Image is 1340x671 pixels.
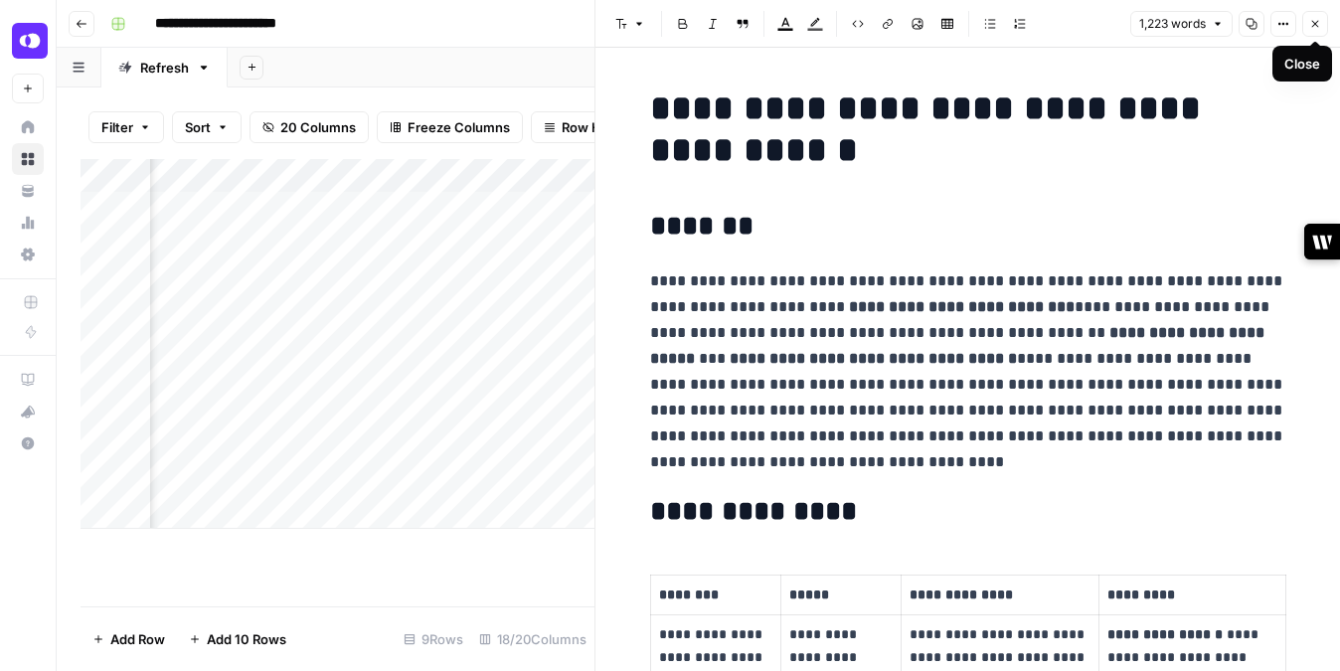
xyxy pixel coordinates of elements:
[250,111,369,143] button: 20 Columns
[1130,11,1233,37] button: 1,223 words
[88,111,164,143] button: Filter
[12,239,44,270] a: Settings
[185,117,211,137] span: Sort
[396,623,471,655] div: 9 Rows
[140,58,189,78] div: Refresh
[1284,54,1320,74] div: Close
[12,427,44,459] button: Help + Support
[1139,15,1206,33] span: 1,223 words
[12,16,44,66] button: Workspace: OpenPhone
[12,396,44,427] button: What's new?
[12,23,48,59] img: OpenPhone Logo
[110,629,165,649] span: Add Row
[12,143,44,175] a: Browse
[12,111,44,143] a: Home
[177,623,298,655] button: Add 10 Rows
[562,117,633,137] span: Row Height
[172,111,242,143] button: Sort
[101,117,133,137] span: Filter
[471,623,594,655] div: 18/20 Columns
[377,111,523,143] button: Freeze Columns
[81,623,177,655] button: Add Row
[207,629,286,649] span: Add 10 Rows
[280,117,356,137] span: 20 Columns
[13,397,43,426] div: What's new?
[531,111,646,143] button: Row Height
[408,117,510,137] span: Freeze Columns
[101,48,228,87] a: Refresh
[12,175,44,207] a: Your Data
[12,364,44,396] a: AirOps Academy
[12,207,44,239] a: Usage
